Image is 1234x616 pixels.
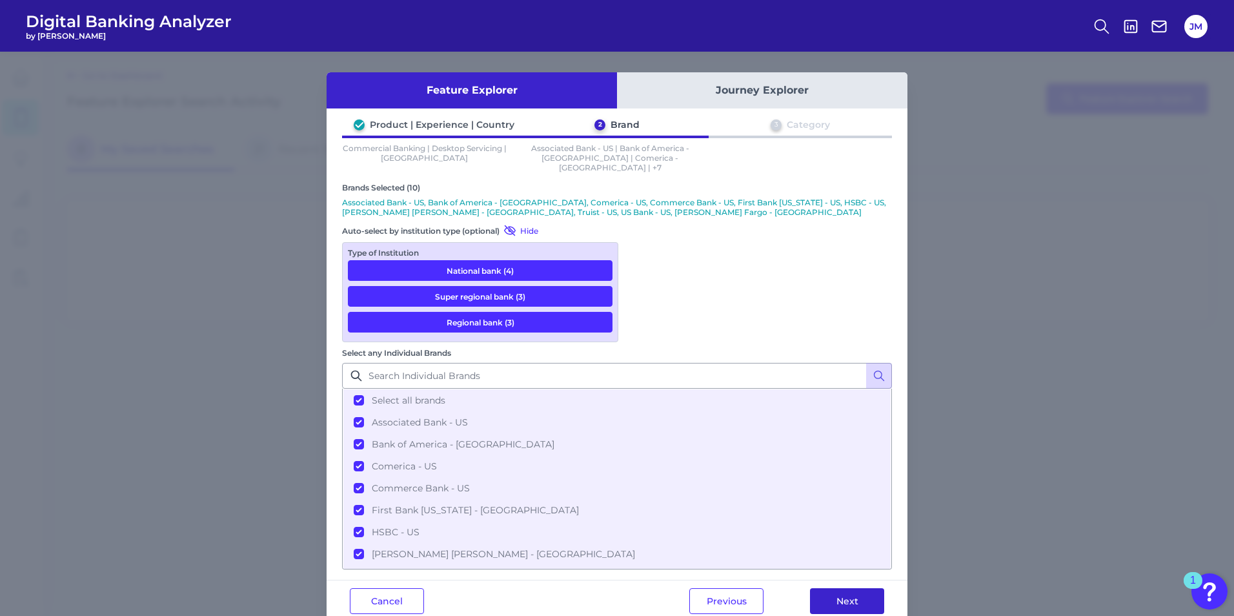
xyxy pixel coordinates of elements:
[26,31,232,41] span: by [PERSON_NAME]
[343,455,891,477] button: Comerica - US
[1190,580,1196,597] div: 1
[350,588,424,614] button: Cancel
[342,183,892,192] div: Brands Selected (10)
[343,521,891,543] button: HSBC - US
[343,565,891,587] button: Truist - US
[343,477,891,499] button: Commerce Bank - US
[343,411,891,433] button: Associated Bank - US
[500,224,538,237] button: Hide
[348,312,612,333] button: Regional bank (3)
[810,588,884,614] button: Next
[1191,573,1228,610] button: Open Resource Center, 1 new notification
[342,198,892,217] p: Associated Bank - US, Bank of America - [GEOGRAPHIC_DATA], Comerica - US, Commerce Bank - US, Fir...
[343,543,891,565] button: [PERSON_NAME] [PERSON_NAME] - [GEOGRAPHIC_DATA]
[372,548,635,560] span: [PERSON_NAME] [PERSON_NAME] - [GEOGRAPHIC_DATA]
[343,433,891,455] button: Bank of America - [GEOGRAPHIC_DATA]
[348,248,612,258] div: Type of Institution
[370,119,514,130] div: Product | Experience | Country
[342,143,507,172] p: Commercial Banking | Desktop Servicing | [GEOGRAPHIC_DATA]
[372,482,470,494] span: Commerce Bank - US
[343,389,891,411] button: Select all brands
[372,526,420,538] span: HSBC - US
[342,348,451,358] label: Select any Individual Brands
[342,224,618,237] div: Auto-select by institution type (optional)
[343,499,891,521] button: First Bank [US_STATE] - [GEOGRAPHIC_DATA]
[611,119,640,130] div: Brand
[787,119,830,130] div: Category
[617,72,907,108] button: Journey Explorer
[372,438,554,450] span: Bank of America - [GEOGRAPHIC_DATA]
[372,460,437,472] span: Comerica - US
[372,416,468,428] span: Associated Bank - US
[594,119,605,130] div: 2
[771,119,782,130] div: 3
[348,286,612,307] button: Super regional bank (3)
[528,143,693,172] p: Associated Bank - US | Bank of America - [GEOGRAPHIC_DATA] | Comerica - [GEOGRAPHIC_DATA] | +7
[689,588,764,614] button: Previous
[1184,15,1208,38] button: JM
[372,395,445,406] span: Select all brands
[372,504,579,516] span: First Bank [US_STATE] - [GEOGRAPHIC_DATA]
[26,12,232,31] span: Digital Banking Analyzer
[348,260,612,281] button: National bank (4)
[327,72,617,108] button: Feature Explorer
[342,363,892,389] input: Search Individual Brands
